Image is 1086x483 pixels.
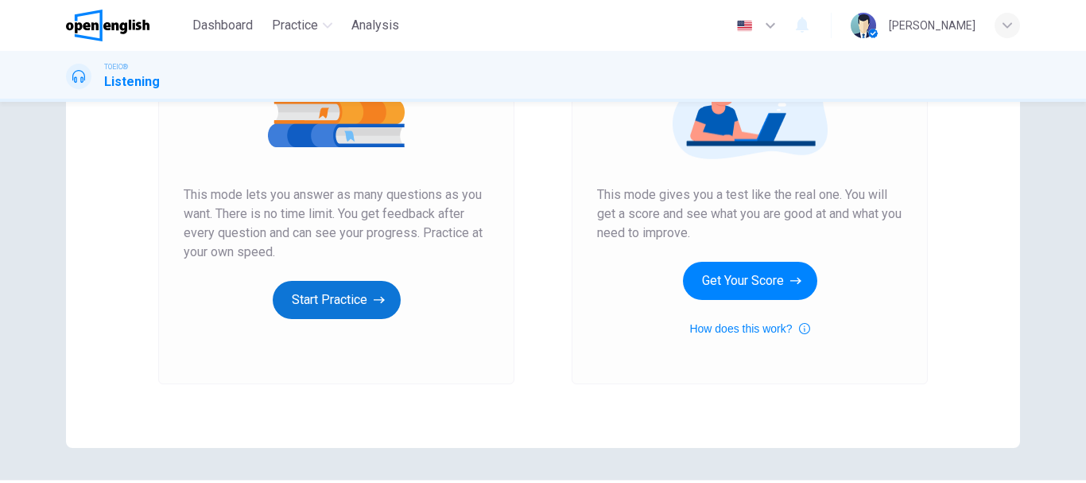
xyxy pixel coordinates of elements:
button: Practice [266,11,339,40]
img: Profile picture [851,13,876,38]
button: Start Practice [273,281,401,319]
img: en [735,20,754,32]
button: Dashboard [186,11,259,40]
span: Dashboard [192,16,253,35]
span: This mode lets you answer as many questions as you want. There is no time limit. You get feedback... [184,185,489,262]
button: Get Your Score [683,262,817,300]
span: TOEIC® [104,61,128,72]
a: OpenEnglish logo [66,10,186,41]
img: OpenEnglish logo [66,10,149,41]
div: [PERSON_NAME] [889,16,975,35]
button: Analysis [345,11,405,40]
span: This mode gives you a test like the real one. You will get a score and see what you are good at a... [597,185,902,243]
span: Practice [272,16,318,35]
h1: Listening [104,72,160,92]
span: Analysis [351,16,399,35]
button: How does this work? [689,319,809,338]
